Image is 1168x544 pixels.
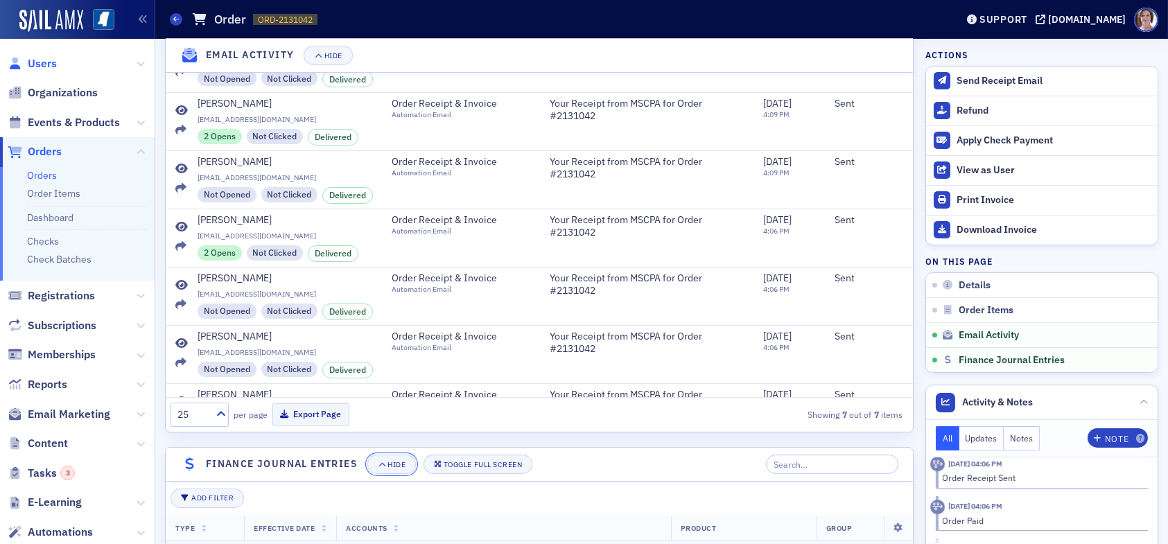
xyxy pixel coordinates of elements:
span: Order Receipt & Invoice [392,331,518,343]
div: [PERSON_NAME] [198,331,272,343]
a: [PERSON_NAME] [198,156,373,168]
a: Order Receipt & InvoiceAutomation Email [392,331,531,352]
span: [EMAIL_ADDRESS][DOMAIN_NAME] [198,348,373,357]
button: Add Filter [171,489,244,508]
time: 7/1/2025 04:06 PM [948,459,1002,468]
span: [DATE] [763,155,792,168]
span: Order Receipt & Invoice [392,98,518,110]
time: 4:06 PM [763,342,790,352]
button: View as User [926,155,1158,185]
div: 2 Opens [198,129,242,144]
div: Support [979,13,1027,26]
a: Order Receipt & InvoiceAutomation Email [392,98,531,119]
button: [DOMAIN_NAME] [1036,15,1131,24]
a: Order Receipt & InvoiceAutomation Email [392,214,531,236]
button: Apply Check Payment [926,125,1158,155]
span: Reports [28,377,67,392]
h4: On this page [925,255,1158,267]
a: [PERSON_NAME] [198,331,373,343]
button: Export Page [272,403,349,425]
button: All [936,426,959,450]
a: Organizations [8,85,98,100]
img: SailAMX [19,10,83,32]
div: Not Clicked [261,71,318,86]
span: Automations [28,525,93,540]
a: [PERSON_NAME] [198,389,373,401]
div: Automation Email [392,227,518,236]
a: Print Invoice [926,185,1158,215]
div: Showing out of items [668,408,903,421]
div: Sent [835,156,903,168]
a: Events & Products [8,115,120,130]
a: Check Batches [27,253,91,265]
span: [EMAIL_ADDRESS][DOMAIN_NAME] [198,115,373,124]
span: [DATE] [763,330,792,342]
a: Download Invoice [926,215,1158,245]
button: Updates [959,426,1004,450]
a: [PERSON_NAME] [198,98,373,110]
span: Your Receipt from MSCPA for Order #2131042 [550,272,744,297]
div: Automation Email [392,168,518,177]
span: Email Activity [959,329,1019,342]
div: Not Clicked [261,187,318,202]
a: Email Marketing [8,407,110,422]
span: Type [175,523,195,533]
span: Activity & Notes [963,395,1034,410]
div: Print Invoice [957,194,1151,207]
a: Tasks3 [8,466,75,481]
span: Order Receipt & Invoice [392,272,518,285]
button: Send Receipt Email [926,67,1158,96]
div: Sent [835,98,903,110]
h4: Finance Journal Entries [206,457,358,471]
label: per page [234,408,268,421]
div: Automation Email [392,285,518,294]
a: Automations [8,525,93,540]
span: Your Receipt from MSCPA for Order #2131042 [550,214,744,238]
div: Download Invoice [957,224,1151,236]
div: [PERSON_NAME] [198,98,272,110]
h1: Order [214,11,246,28]
button: Note [1088,428,1148,448]
div: Not Opened [198,187,256,202]
h4: Actions [925,49,968,61]
div: [PERSON_NAME] [198,389,272,401]
span: Order Receipt & Invoice [392,156,518,168]
button: Toggle Full Screen [424,455,533,474]
span: [EMAIL_ADDRESS][DOMAIN_NAME] [198,290,373,299]
div: Delivered [322,187,373,204]
div: Hide [387,461,406,468]
button: Refund [926,96,1158,125]
a: View Homepage [83,9,114,33]
div: Send Receipt Email [957,75,1151,87]
span: Subscriptions [28,318,96,333]
span: Group [826,523,853,533]
input: Search… [766,455,898,474]
span: Registrations [28,288,95,304]
div: Activity [930,457,945,471]
span: ORD-2131042 [258,14,313,26]
div: View as User [957,164,1151,177]
span: Accounts [346,523,387,533]
div: [PERSON_NAME] [198,272,272,285]
button: Hide [367,455,416,474]
div: Hide [324,52,342,60]
a: Content [8,436,68,451]
a: [PERSON_NAME] [198,272,373,285]
div: 2 Opens [198,245,242,261]
div: Sent [835,331,903,343]
a: Registrations [8,288,95,304]
span: Orders [28,144,62,159]
div: Apply Check Payment [957,134,1151,147]
a: Orders [8,144,62,159]
div: Delivered [308,245,358,262]
a: Dashboard [27,211,73,224]
div: Not Clicked [247,245,304,261]
strong: 7 [871,408,881,421]
time: 4:09 PM [763,168,790,177]
span: Details [959,279,991,292]
img: SailAMX [93,9,114,30]
time: 4:06 PM [763,284,790,294]
div: [DOMAIN_NAME] [1048,13,1126,26]
a: Order Items [27,187,80,200]
span: Order Receipt & Invoice [392,214,518,227]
